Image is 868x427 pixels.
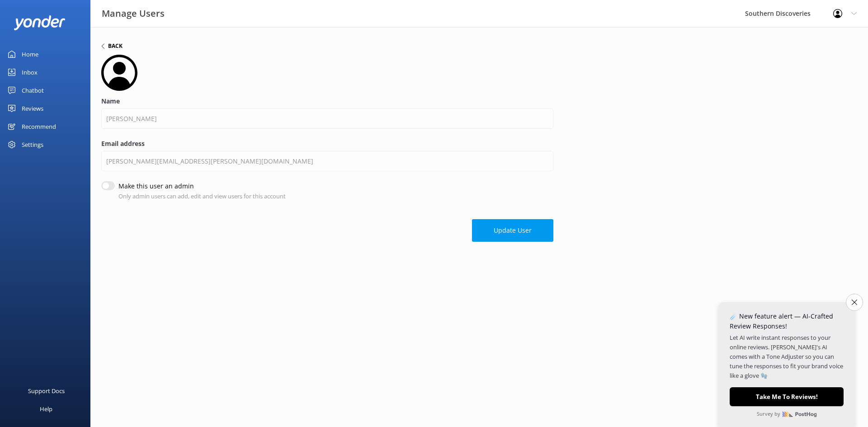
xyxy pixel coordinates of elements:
[22,136,43,154] div: Settings
[102,6,165,21] h3: Manage Users
[14,15,66,30] img: yonder-white-logo.png
[101,108,553,129] input: Name
[101,43,123,49] button: Back
[22,117,56,136] div: Recommend
[108,43,123,49] h6: Back
[101,151,553,171] input: Email
[40,400,52,418] div: Help
[101,96,553,106] label: Name
[22,63,38,81] div: Inbox
[22,81,44,99] div: Chatbot
[118,181,281,191] label: Make this user an admin
[118,192,286,201] p: Only admin users can add, edit and view users for this account
[101,139,553,149] label: Email address
[22,45,38,63] div: Home
[28,382,65,400] div: Support Docs
[472,219,553,242] button: Update User
[22,99,43,117] div: Reviews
